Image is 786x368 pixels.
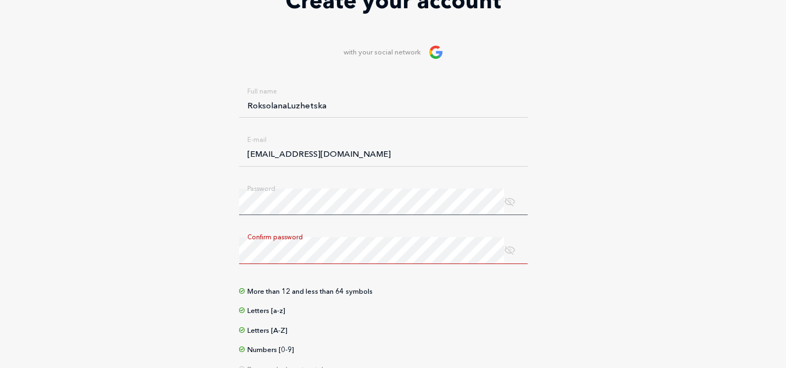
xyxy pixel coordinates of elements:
[239,344,547,355] p: Numbers [0-9]
[239,91,528,118] input: Enter fullName
[239,140,528,166] input: Enter email
[245,233,305,242] label: Confirm password
[239,325,547,336] p: Letters [A-Z]
[344,47,421,56] span: with your social network
[239,237,504,263] input: Enter password again
[245,86,279,96] label: Full name
[239,286,547,297] p: More than 12 and less than 64 symbols
[245,135,269,145] label: E-mail
[245,184,278,193] label: Password
[239,189,504,215] input: Enter password
[239,305,547,316] p: Letters [a-z]
[429,46,442,59] img: Google icon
